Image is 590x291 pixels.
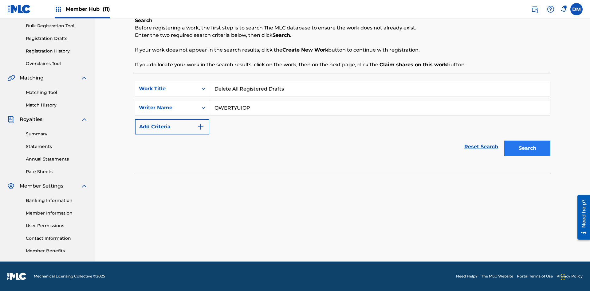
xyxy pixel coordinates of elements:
[135,61,550,68] p: If you do locate your work in the search results, click on the work, then on the next page, click...
[26,210,88,216] a: Member Information
[26,235,88,242] a: Contact Information
[135,32,550,39] p: Enter the two required search criteria below, then click
[7,5,31,14] img: MLC Logo
[139,85,194,92] div: Work Title
[26,143,88,150] a: Statements
[7,182,15,190] img: Member Settings
[26,248,88,254] a: Member Benefits
[135,24,550,32] p: Before registering a work, the first step is to search The MLC database to ensure the work does n...
[66,6,110,13] span: Member Hub
[197,123,204,130] img: 9d2ae6d4665cec9f34b9.svg
[273,32,291,38] strong: Search.
[26,156,88,162] a: Annual Statements
[7,74,15,82] img: Matching
[20,182,63,190] span: Member Settings
[26,23,88,29] a: Bulk Registration Tool
[135,17,152,23] b: Search
[557,274,583,279] a: Privacy Policy
[7,116,15,123] img: Royalties
[81,116,88,123] img: expand
[26,223,88,229] a: User Permissions
[26,48,88,54] a: Registration History
[456,274,478,279] a: Need Help?
[559,262,590,291] iframe: Chat Widget
[20,116,42,123] span: Royalties
[26,197,88,204] a: Banking Information
[26,169,88,175] a: Rate Sheets
[461,140,501,153] a: Reset Search
[504,141,550,156] button: Search
[481,274,513,279] a: The MLC Website
[547,6,554,13] img: help
[531,6,538,13] img: search
[135,46,550,54] p: If your work does not appear in the search results, click the button to continue with registration.
[26,60,88,67] a: Overclaims Tool
[26,35,88,42] a: Registration Drafts
[560,6,567,12] div: Notifications
[7,273,26,280] img: logo
[139,104,194,111] div: Writer Name
[380,62,447,68] strong: Claim shares on this work
[26,131,88,137] a: Summary
[529,3,541,15] a: Public Search
[81,182,88,190] img: expand
[573,192,590,243] iframe: Resource Center
[26,102,88,108] a: Match History
[20,74,44,82] span: Matching
[26,89,88,96] a: Matching Tool
[561,268,565,286] div: Drag
[517,274,553,279] a: Portal Terms of Use
[135,119,209,134] button: Add Criteria
[81,74,88,82] img: expand
[34,274,105,279] span: Mechanical Licensing Collective © 2025
[570,3,583,15] div: User Menu
[282,47,328,53] strong: Create New Work
[55,6,62,13] img: Top Rightsholders
[135,81,550,159] form: Search Form
[103,6,110,12] span: (11)
[545,3,557,15] div: Help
